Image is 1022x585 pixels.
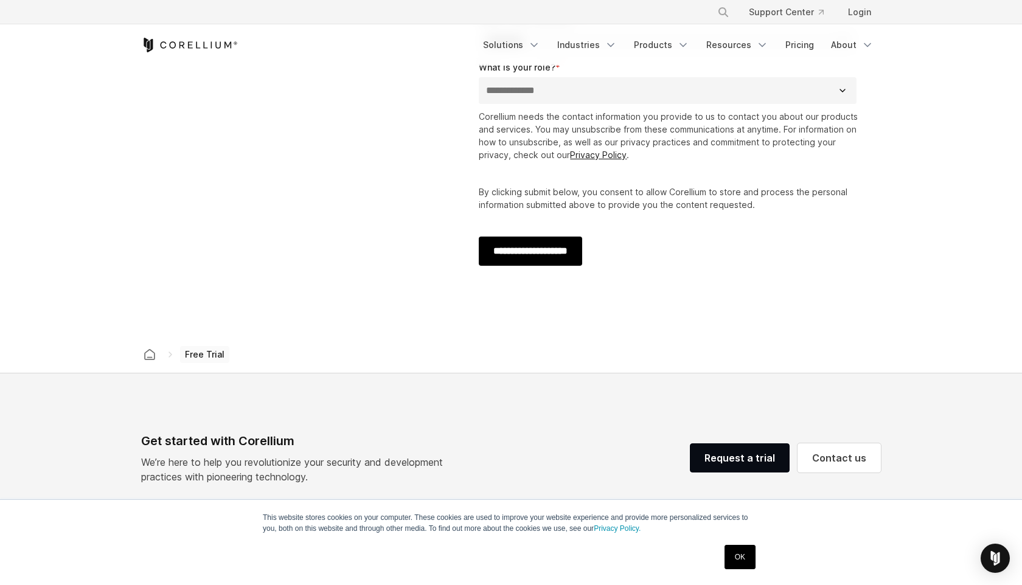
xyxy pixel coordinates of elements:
[627,34,697,56] a: Products
[712,1,734,23] button: Search
[479,110,861,161] p: Corellium needs the contact information you provide to us to contact you about our products and s...
[139,346,161,363] a: Corellium home
[739,1,833,23] a: Support Center
[725,545,756,569] a: OK
[479,185,861,211] p: By clicking submit below, you consent to allow Corellium to store and process the personal inform...
[824,34,881,56] a: About
[703,1,881,23] div: Navigation Menu
[570,150,627,160] a: Privacy Policy
[594,524,641,533] a: Privacy Policy.
[180,346,229,363] span: Free Trial
[798,443,881,472] a: Contact us
[141,432,453,450] div: Get started with Corellium
[838,1,881,23] a: Login
[476,34,881,56] div: Navigation Menu
[479,62,555,72] span: What is your role?
[699,34,776,56] a: Resources
[550,34,624,56] a: Industries
[476,34,547,56] a: Solutions
[263,512,759,534] p: This website stores cookies on your computer. These cookies are used to improve your website expe...
[778,34,821,56] a: Pricing
[141,455,453,484] p: We’re here to help you revolutionize your security and development practices with pioneering tech...
[690,443,790,472] a: Request a trial
[141,38,238,52] a: Corellium Home
[981,544,1010,573] div: Open Intercom Messenger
